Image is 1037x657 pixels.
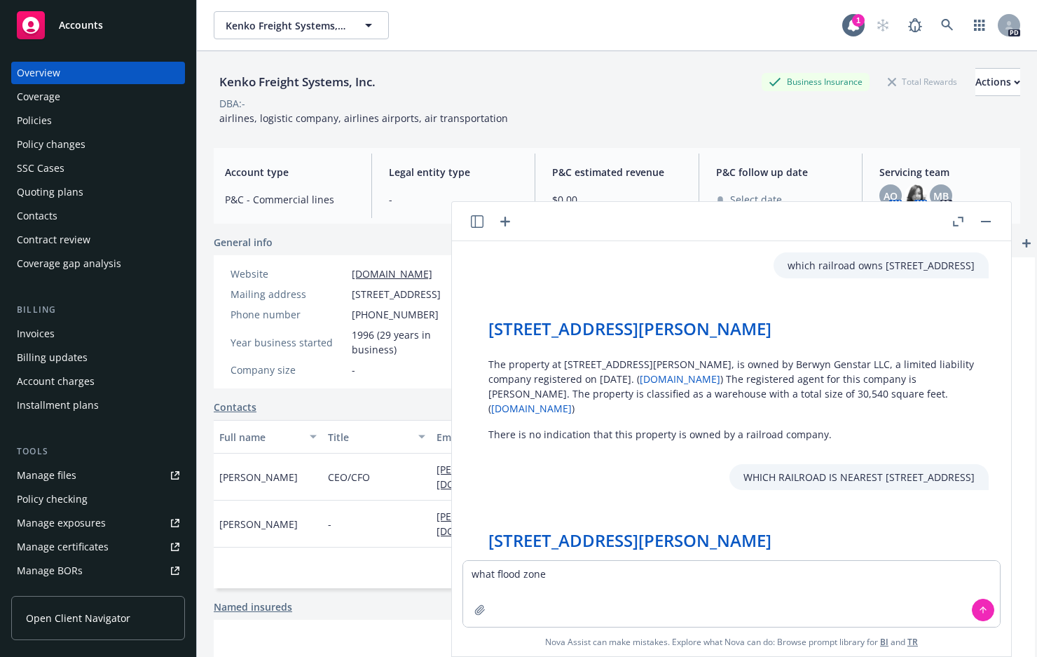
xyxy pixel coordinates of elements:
div: Company size [231,363,346,377]
span: 1996 (29 years in business) [352,327,463,357]
div: Summary of insurance [17,583,123,606]
div: Total Rewards [881,73,964,90]
a: Policies [11,109,185,132]
p: WHICH RAILROAD IS NEAREST [STREET_ADDRESS] [743,470,975,485]
div: Billing updates [17,346,88,369]
button: Title [322,420,431,454]
span: [PERSON_NAME] [219,517,298,531]
a: Policy changes [11,133,185,156]
a: Manage files [11,464,185,487]
a: Named insureds [214,600,292,614]
p: There is no indication that this property is owned by a railroad company. [488,427,975,442]
a: Report a Bug [901,11,929,39]
span: General info [214,235,273,250]
div: Overview [17,62,60,84]
span: MB [933,189,949,203]
div: Manage BORs [17,560,83,582]
a: Contacts [214,400,256,414]
p: which railroad owns [STREET_ADDRESS] [788,258,975,273]
span: airlines, logistic company, airlines airports, air transportation [219,111,508,125]
div: Manage exposures [17,512,106,534]
div: Invoices [17,323,55,345]
span: AO [884,189,898,203]
a: [PERSON_NAME][EMAIL_ADDRESS][DOMAIN_NAME] [437,510,598,538]
a: [STREET_ADDRESS][PERSON_NAME] [488,529,771,552]
div: Coverage gap analysis [17,252,121,275]
span: Open Client Navigator [26,611,130,625]
div: Tools [11,445,185,459]
a: Switch app [966,11,994,39]
a: TR [907,636,918,648]
span: Accounts [59,20,103,31]
span: Nova Assist can make mistakes. Explore what Nova can do: Browse prompt library for and [458,628,1005,656]
a: Manage exposures [11,512,185,534]
a: Contacts [11,205,185,227]
a: [DOMAIN_NAME] [491,402,572,415]
a: Coverage gap analysis [11,252,185,275]
a: Summary of insurance [11,583,185,606]
span: $0.00 [552,192,682,207]
button: Full name [214,420,322,454]
button: Email [431,420,612,454]
div: Website [231,266,346,281]
div: DBA: - [219,96,245,111]
a: Account charges [11,370,185,393]
a: Policy checking [11,488,185,510]
div: Title [328,430,410,445]
a: [DOMAIN_NAME] [352,267,432,280]
span: - [352,363,355,377]
span: Legal entity type [389,165,518,180]
span: P&C estimated revenue [552,165,682,180]
button: Actions [975,68,1020,96]
button: Kenko Freight Systems, Inc. [214,11,389,39]
div: 1 [852,14,865,27]
div: Policies [17,109,52,132]
textarea: what flood zone [463,561,1000,627]
div: Installment plans [17,394,99,416]
div: Manage certificates [17,536,109,558]
span: Kenko Freight Systems, Inc. [226,18,347,33]
a: add [1018,235,1035,252]
a: [DOMAIN_NAME] [640,372,720,386]
span: P&C follow up date [716,165,846,180]
a: Invoices [11,323,185,345]
div: Coverage [17,86,60,108]
a: [PERSON_NAME][EMAIL_ADDRESS][DOMAIN_NAME] [437,463,598,491]
div: Year business started [231,335,346,350]
a: Manage certificates [11,536,185,558]
img: photo [905,184,927,207]
span: P&C - Commercial lines [225,192,355,207]
div: Policy checking [17,488,88,510]
div: Full name [219,430,301,445]
a: Coverage [11,86,185,108]
a: Quoting plans [11,181,185,203]
div: Account charges [17,370,95,393]
span: [PERSON_NAME] [219,470,298,485]
div: Policy changes [17,133,85,156]
div: Kenko Freight Systems, Inc. [214,73,381,91]
a: [STREET_ADDRESS][PERSON_NAME] [488,317,771,340]
span: Servicing team [879,165,1009,180]
a: Installment plans [11,394,185,416]
div: Quoting plans [17,181,83,203]
div: Actions [975,69,1020,95]
a: BI [880,636,888,648]
span: - [328,517,331,531]
a: Start snowing [869,11,897,39]
span: Select date [730,192,782,207]
div: Email [437,430,591,445]
a: Contract review [11,229,185,251]
div: Manage files [17,464,76,487]
div: SSC Cases [17,157,64,180]
span: [STREET_ADDRESS] [352,287,441,302]
div: Contract review [17,229,90,251]
div: Contacts [17,205,57,227]
div: Mailing address [231,287,346,302]
a: Accounts [11,6,185,45]
div: Billing [11,303,185,317]
span: Account type [225,165,355,180]
span: CEO/CFO [328,470,370,485]
a: SSC Cases [11,157,185,180]
a: Search [933,11,961,39]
